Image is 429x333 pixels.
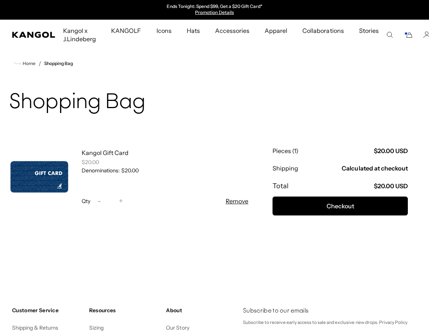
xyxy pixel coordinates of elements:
a: KANGOLF [104,20,149,42]
a: Collaborations [295,20,351,42]
a: Icons [149,20,179,42]
span: - [98,196,101,206]
a: Kangol x J.Lindeberg [56,20,104,50]
span: Accessories [215,20,249,42]
input: Quantity for Kangol Gift Card [105,197,115,206]
button: Checkout [273,197,408,215]
p: $20.00 USD [374,147,408,155]
div: Announcement [137,4,293,16]
a: Home [14,60,36,67]
h4: Customer Service [12,307,83,314]
span: Home [21,61,36,66]
iframe: PayPal-paypal [273,231,408,247]
p: Ends Tonight: Spend $99, Get a $20 Gift Card* [167,4,262,10]
button: Cart [404,31,413,38]
a: Apparel [257,20,295,42]
summary: Search here [386,31,393,38]
h4: Subscribe to our emails [243,307,417,315]
a: Accessories [208,20,257,42]
a: Sizing [89,324,104,331]
p: Shipping [273,164,298,172]
li: / [36,59,41,68]
dt: Denominations: [82,167,120,174]
a: Hats [179,20,208,42]
div: $20.00 [82,159,248,166]
a: Shopping Bag [44,61,73,66]
h1: Shopping Bag [9,91,420,115]
a: Our Story [166,324,189,331]
p: Pieces (1) [273,147,298,155]
dd: $20.00 [120,167,139,174]
span: KANGOLF [111,20,141,42]
a: Shipping & Returns [12,324,59,331]
span: Collaborations [302,20,344,42]
button: Remove Kangol Gift Card - $20.00 [226,197,248,206]
slideshow-component: Announcement bar [137,4,293,16]
div: 1 of 2 [137,4,293,16]
a: Stories [352,20,386,50]
a: Kangol Gift Card [82,149,129,156]
a: Promotion Details [195,9,234,15]
span: + [119,196,123,206]
span: Kangol x J.Lindeberg [63,20,96,50]
a: Kangol [12,32,56,38]
button: + [115,197,127,206]
span: Stories [359,20,379,50]
span: Hats [187,20,200,42]
p: $20.00 USD [374,182,408,190]
span: Qty [82,198,90,204]
h4: Resources [89,307,160,314]
p: Subscribe to receive early access to sale and exclusive new drops. Privacy Policy [243,318,417,327]
p: Total [273,181,288,191]
h4: About [166,307,237,314]
span: Icons [156,20,172,42]
p: Calculated at checkout [342,164,408,172]
span: Apparel [265,20,287,42]
button: - [93,197,105,206]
